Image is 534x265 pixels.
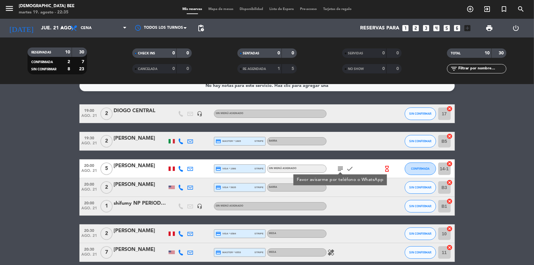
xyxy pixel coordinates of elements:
span: Mesa [269,251,277,253]
i: cancel [447,133,453,139]
span: TOTAL [451,52,460,55]
span: 1 [100,200,113,212]
span: stripe [255,232,264,236]
i: looks_one [402,24,410,32]
i: looks_4 [433,24,441,32]
i: subject [337,165,344,172]
span: Barra [269,140,277,142]
div: No hay notas para este servicio. Haz clic para agregar una [206,82,328,89]
button: menu [5,4,14,15]
span: Sin menú asignado [216,205,244,207]
button: SIN CONFIRMAR [405,107,436,120]
strong: 0 [292,51,295,55]
span: 2 [100,135,113,147]
i: looks_3 [422,24,430,32]
div: [PERSON_NAME] [114,181,167,189]
i: hourglass_empty [384,165,390,172]
button: SIN CONFIRMAR [405,246,436,259]
i: add_box [464,24,472,32]
button: CONFIRMADA [405,162,436,175]
strong: 0 [396,67,400,71]
i: cancel [447,161,453,167]
div: [PERSON_NAME] [114,134,167,142]
span: master * 6553 [216,250,241,255]
i: turned_in_not [500,5,508,13]
button: SIN CONFIRMAR [405,181,436,194]
strong: 1 [277,67,280,71]
span: 20:00 [82,162,97,169]
i: healing [328,249,335,256]
span: ago. 21 [82,114,97,121]
i: exit_to_app [483,5,491,13]
i: looks_5 [443,24,451,32]
div: DIOGO CENTRAL [114,107,167,115]
i: filter_list [450,65,458,72]
i: headset_mic [197,111,203,117]
span: 20:00 [82,180,97,187]
span: Sin menú asignado [269,167,297,170]
strong: 10 [485,51,490,55]
span: SIN CONFIRMAR [31,68,56,71]
strong: 0 [172,51,175,55]
span: SIN CONFIRMAR [409,139,431,143]
i: menu [5,4,14,13]
strong: 5 [292,67,295,71]
i: cancel [447,106,453,112]
span: 2 [100,107,113,120]
span: Cena [81,26,92,30]
span: stripe [255,167,264,171]
i: cancel [447,198,453,204]
i: power_settings_new [512,24,520,32]
span: ago. 21 [82,234,97,241]
span: NO SHOW [348,67,364,71]
span: Mapa de mesas [205,7,236,11]
i: credit_card [216,138,221,144]
div: LOG OUT [503,19,529,37]
div: martes 19. agosto - 22:35 [19,9,74,16]
span: stripe [255,250,264,254]
span: visa * 6584 [216,231,236,237]
div: shifumy NP PERIODISTA [114,199,167,207]
span: 20:30 [82,227,97,234]
strong: 0 [187,67,191,71]
span: SIN CONFIRMAR [409,251,431,254]
span: CANCELADA [138,67,157,71]
span: Reservas para [360,25,399,31]
span: visa * 5835 [216,185,236,190]
span: SERVIDAS [348,52,363,55]
div: [PERSON_NAME] [114,227,167,235]
span: CONFIRMADA [411,167,430,170]
strong: 0 [396,51,400,55]
span: stripe [255,139,264,143]
span: 19:00 [82,107,97,114]
i: cancel [447,226,453,232]
strong: 10 [65,50,70,54]
span: SIN CONFIRMAR [409,232,431,235]
div: Favor avisarme por teléfono o WhatsApp [297,177,384,183]
span: Sin menú asignado [216,112,244,115]
span: ago. 21 [82,169,97,176]
i: looks_two [412,24,420,32]
span: 20:00 [82,199,97,206]
i: looks_6 [453,24,461,32]
span: SIN CONFIRMAR [409,186,431,189]
span: Mis reservas [179,7,205,11]
span: SIN CONFIRMAR [409,112,431,115]
i: credit_card [216,231,221,237]
i: [DATE] [5,21,38,35]
i: credit_card [216,250,221,255]
span: 2 [100,181,113,194]
span: 7 [100,246,113,259]
span: CONFIRMADA [31,61,53,64]
input: Filtrar por nombre... [458,65,506,72]
i: check [346,165,354,172]
span: RE AGENDADA [243,67,266,71]
span: ago. 21 [82,252,97,260]
button: SIN CONFIRMAR [405,135,436,147]
span: Pre-acceso [297,7,320,11]
div: [PERSON_NAME] [114,162,167,170]
i: add_circle_outline [466,5,474,13]
i: credit_card [216,166,221,172]
span: stripe [255,185,264,189]
span: Lista de Espera [266,7,297,11]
